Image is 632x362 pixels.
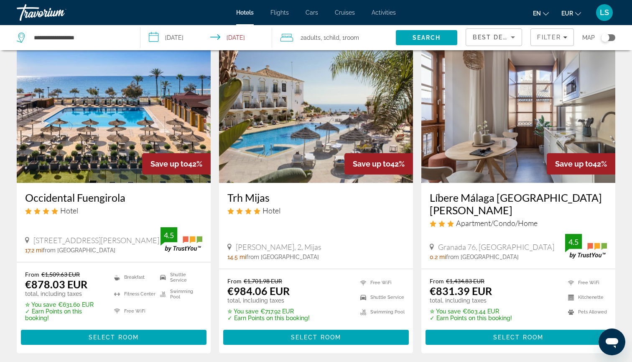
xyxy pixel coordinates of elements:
div: 42% [547,153,615,175]
span: 17.2 mi [25,247,43,254]
a: Cruises [335,9,355,16]
h3: Líbere Málaga [GEOGRAPHIC_DATA][PERSON_NAME] [430,191,607,216]
a: Select Room [426,332,611,341]
a: Occidental Fuengirola [25,191,202,204]
p: €631.60 EUR [25,301,104,308]
li: Breakfast [110,271,156,283]
span: Best Deals [473,34,516,41]
a: Flights [270,9,289,16]
span: from [GEOGRAPHIC_DATA] [43,247,115,254]
span: From [430,277,444,285]
a: Occidental Fuengirola [17,49,211,183]
div: 42% [142,153,211,175]
span: Save up to [555,159,593,168]
span: from [GEOGRAPHIC_DATA] [446,254,519,260]
input: Search hotel destination [33,31,127,44]
button: Search [396,30,458,45]
iframe: Bouton de lancement de la fenêtre de messagerie [599,329,625,355]
li: Kitchenette [564,292,607,303]
span: [STREET_ADDRESS][PERSON_NAME] [33,236,159,245]
a: Trh Mijas [219,49,413,183]
span: LS [600,8,609,17]
button: Select Room [21,330,206,345]
div: 42% [344,153,413,175]
button: User Menu [594,4,615,21]
span: 2 [301,32,321,44]
div: 4 star Hotel [25,206,202,215]
span: Room [345,34,359,41]
span: 14.5 mi [227,254,246,260]
span: en [533,10,541,17]
li: Free WiFi [110,305,156,317]
span: 0.2 mi [430,254,446,260]
a: Travorium [17,2,100,23]
span: Apartment/Condo/Home [456,218,538,228]
p: ✓ Earn Points on this booking! [430,315,512,321]
a: Select Room [223,332,409,341]
span: ✮ You save [430,308,461,315]
span: Map [582,32,595,44]
button: Toggle map [595,34,615,41]
button: Travelers: 2 adults, 1 child [272,25,396,50]
span: From [25,271,39,278]
li: Free WiFi [356,277,405,288]
span: Granada 76, [GEOGRAPHIC_DATA] [438,242,554,252]
span: Save up to [150,159,188,168]
div: 4.5 [161,230,177,240]
div: 4 star Hotel [227,206,405,215]
li: Fitness Center [110,288,156,300]
li: Swimming Pool [156,288,202,300]
li: Shuttle Service [156,271,202,283]
span: [PERSON_NAME], 2, Mijas [236,242,321,252]
a: Activities [372,9,396,16]
button: Filters [530,28,574,46]
mat-select: Sort by [473,32,515,42]
a: Select Room [21,332,206,341]
a: Hotels [236,9,254,16]
div: 4.5 [565,237,582,247]
p: total, including taxes [227,297,310,304]
span: Child [326,34,339,41]
span: EUR [561,10,573,17]
li: Shuttle Service [356,292,405,303]
span: Select Room [493,334,543,341]
span: Search [413,34,441,41]
img: Líbere Málaga Teatro Romano [421,49,615,183]
p: total, including taxes [25,290,104,297]
a: Trh Mijas [227,191,405,204]
p: ✓ Earn Points on this booking! [25,308,104,321]
span: Filter [537,34,561,41]
li: Free WiFi [564,277,607,288]
del: €1,434.83 EUR [446,277,484,285]
span: ✮ You save [227,308,258,315]
ins: €984.06 EUR [227,285,290,297]
li: Swimming Pool [356,307,405,317]
span: from [GEOGRAPHIC_DATA] [246,254,319,260]
img: TrustYou guest rating badge [565,234,607,259]
p: ✓ Earn Points on this booking! [227,315,310,321]
span: ✮ You save [25,301,56,308]
span: Select Room [89,334,139,341]
span: Hotel [262,206,280,215]
span: From [227,277,242,285]
ins: €831.39 EUR [430,285,492,297]
button: Select check in and out date [140,25,273,50]
span: Hotel [60,206,78,215]
del: €1,509.63 EUR [41,271,80,278]
span: Save up to [353,159,390,168]
span: Adults [303,34,321,41]
div: 3 star Apartment [430,218,607,228]
p: total, including taxes [430,297,512,304]
img: TrustYou guest rating badge [161,227,202,252]
li: Pets Allowed [564,307,607,317]
span: , 1 [339,32,359,44]
button: Select Room [426,330,611,345]
span: , 1 [321,32,339,44]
